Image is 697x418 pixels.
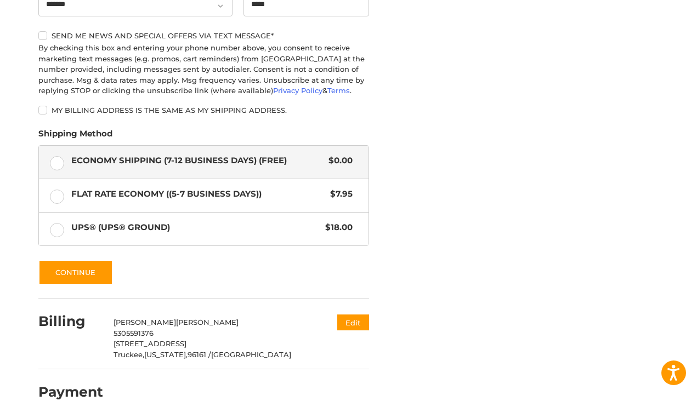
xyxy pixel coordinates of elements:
[38,31,369,40] label: Send me news and special offers via text message*
[176,318,239,327] span: [PERSON_NAME]
[607,388,697,418] iframe: Google Customer Reviews
[38,106,369,114] label: My billing address is the same as my shipping address.
[273,86,322,95] a: Privacy Policy
[38,128,112,145] legend: Shipping Method
[188,350,211,359] span: 96161 /
[323,154,353,167] span: $0.00
[327,86,350,95] a: Terms
[71,154,324,167] span: Economy Shipping (7-12 Business Days) (Free)
[38,43,369,96] div: By checking this box and entering your phone number above, you consent to receive marketing text ...
[337,314,369,330] button: Edit
[211,350,291,359] span: [GEOGRAPHIC_DATA]
[114,329,154,337] span: 5305591376
[38,313,103,330] h2: Billing
[114,339,186,348] span: [STREET_ADDRESS]
[38,260,113,285] button: Continue
[71,221,320,234] span: UPS® (UPS® Ground)
[71,188,325,201] span: Flat Rate Economy ((5-7 Business Days))
[114,318,176,327] span: [PERSON_NAME]
[325,188,353,201] span: $7.95
[144,350,188,359] span: [US_STATE],
[114,350,144,359] span: Truckee,
[320,221,353,234] span: $18.00
[38,383,103,400] h2: Payment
